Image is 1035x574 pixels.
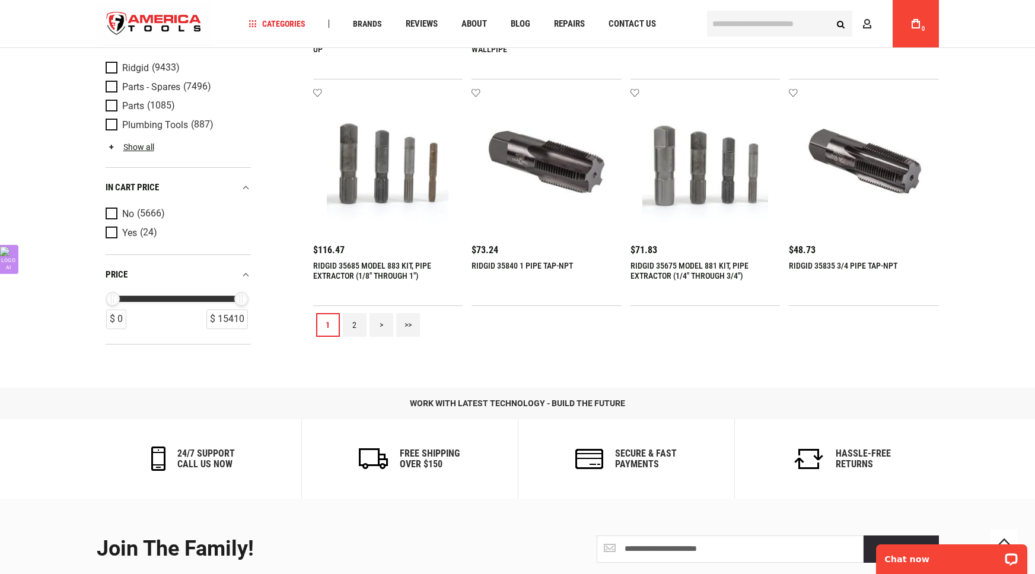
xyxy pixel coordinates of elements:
span: Contact Us [609,20,656,28]
span: About [461,20,487,28]
span: (1085) [147,101,175,111]
span: Parts - Spares [122,81,180,92]
img: RIDGID 35835 3/4 PIPE TAP-NPT [801,100,927,227]
span: (9433) [152,63,180,73]
iframe: LiveChat chat widget [868,537,1035,574]
a: 2 [343,313,367,337]
span: Repairs [554,20,585,28]
a: store logo [97,2,212,46]
a: Show all [106,142,154,151]
span: Brands [353,20,382,28]
span: (5666) [137,209,165,219]
div: $ 0 [106,310,126,329]
span: Parts [122,100,144,111]
a: About [456,16,492,32]
span: (887) [191,120,214,130]
a: Reviews [400,16,443,32]
a: RIDGID 35835 3/4 PIPE TAP-NPT [789,261,897,270]
button: Subscribe [864,535,939,563]
a: Brands [348,16,387,32]
a: Parts - Spares (7496) [106,80,248,93]
img: RIDGID 35685 MODEL 883 KIT, PIPE EXTRACTOR (1/8 [325,100,451,227]
a: 1 [316,313,340,337]
div: $ 15410 [206,310,248,329]
a: Ridgid (9433) [106,61,248,74]
h6: 24/7 support call us now [177,448,235,469]
span: Yes [122,227,137,238]
span: Plumbing Tools [122,119,188,130]
h6: Free Shipping Over $150 [400,448,460,469]
a: RIDGID 35840 1 PIPE TAP-NPT [472,261,573,270]
a: >> [396,313,420,337]
span: Reviews [406,20,438,28]
span: Categories [249,20,305,28]
span: Blog [511,20,530,28]
span: $116.47 [313,245,345,255]
span: Ridgid [122,62,149,73]
a: RIDGID 35675 MODEL 881 KIT, PIPE EXTRACTOR (1/4" THROUGH 3/4") [630,261,749,280]
h6: secure & fast payments [615,448,677,469]
span: $71.83 [630,245,657,255]
span: (7496) [183,82,211,92]
span: $48.73 [789,245,816,255]
a: RIDGID 64368 ACCESSORY, 1.5" (40 MM) WALLPIPE [472,34,606,54]
a: Repairs [549,16,590,32]
div: price [106,266,251,282]
a: RIDGID 35685 MODEL 883 KIT, PIPE EXTRACTOR (1/8" THROUGH 1") [313,261,431,280]
a: Yes (24) [106,226,248,239]
img: RIDGID 35675 MODEL 881 KIT, PIPE EXTRACTOR (1/4 [642,100,769,227]
a: Categories [243,16,311,32]
span: $73.24 [472,245,498,255]
a: Plumbing Tools (887) [106,118,248,131]
a: Parts (1085) [106,99,248,112]
a: Contact Us [603,16,661,32]
img: RIDGID 35840 1 PIPE TAP-NPT [483,100,610,227]
button: Search [830,12,852,35]
a: Blog [505,16,536,32]
span: 0 [922,25,925,32]
span: (24) [140,228,157,238]
a: No (5666) [106,207,248,220]
a: RIDGID 36518 [PERSON_NAME], 3/8"-2" TIP-UP [313,34,460,54]
a: > [370,313,393,337]
img: America Tools [97,2,212,46]
h6: Hassle-Free Returns [836,448,891,469]
span: No [122,208,134,219]
div: Join the Family! [97,537,509,561]
div: In cart price [106,179,251,195]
